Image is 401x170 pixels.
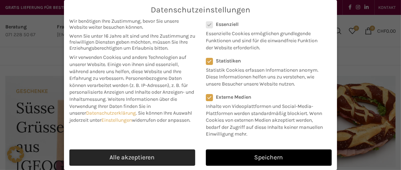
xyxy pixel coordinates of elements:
[69,33,195,51] span: Wenn Sie unter 16 Jahre alt sind und Ihre Zustimmung zu freiwilligen Diensten geben möchten, müss...
[206,94,327,100] label: Externe Medien
[206,149,332,166] a: Speichern
[206,21,322,27] label: Essenziell
[151,5,250,15] span: Datenschutzeinstellungen
[86,110,136,116] a: Datenschutzerklärung
[69,110,192,123] span: Sie können Ihre Auswahl jederzeit unter widerrufen oder anpassen.
[206,100,327,138] p: Inhalte von Videoplattformen und Social-Media-Plattformen werden standardmäßig blockiert. Wenn Co...
[206,27,322,51] p: Essenzielle Cookies ermöglichen grundlegende Funktionen und sind für die einwandfreie Funktion de...
[69,96,177,116] span: Weitere Informationen über die Verwendung Ihrer Daten finden Sie in unserer .
[101,117,132,123] a: Einstellungen
[69,18,195,30] span: Wir benötigen Ihre Zustimmung, bevor Sie unsere Website weiter besuchen können.
[69,75,194,102] span: Personenbezogene Daten können verarbeitet werden (z. B. IP-Adressen), z. B. für personalisierte A...
[206,58,322,64] label: Statistiken
[69,54,186,81] span: Wir verwenden Cookies und andere Technologien auf unserer Website. Einige von ihnen sind essenzie...
[206,64,322,88] p: Statistik Cookies erfassen Informationen anonym. Diese Informationen helfen uns zu verstehen, wie...
[69,149,195,166] a: Alle akzeptieren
